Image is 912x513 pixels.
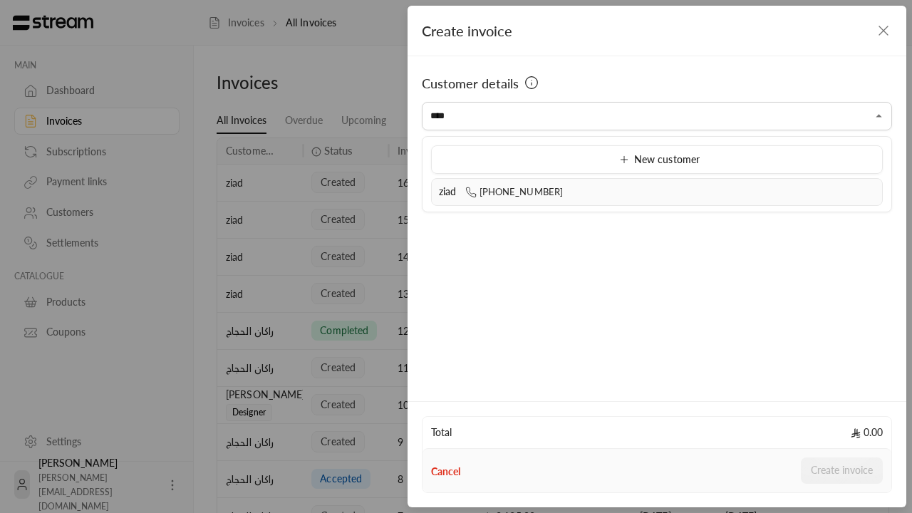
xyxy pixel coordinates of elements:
span: 0.00 [851,425,883,440]
span: Total [431,425,452,440]
span: New customer [614,153,700,165]
span: Create invoice [422,22,512,39]
span: [PHONE_NUMBER] [465,186,564,197]
button: Cancel [431,465,460,479]
span: Customer details [422,73,519,93]
span: ziad [439,185,457,197]
button: Close [871,108,888,125]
